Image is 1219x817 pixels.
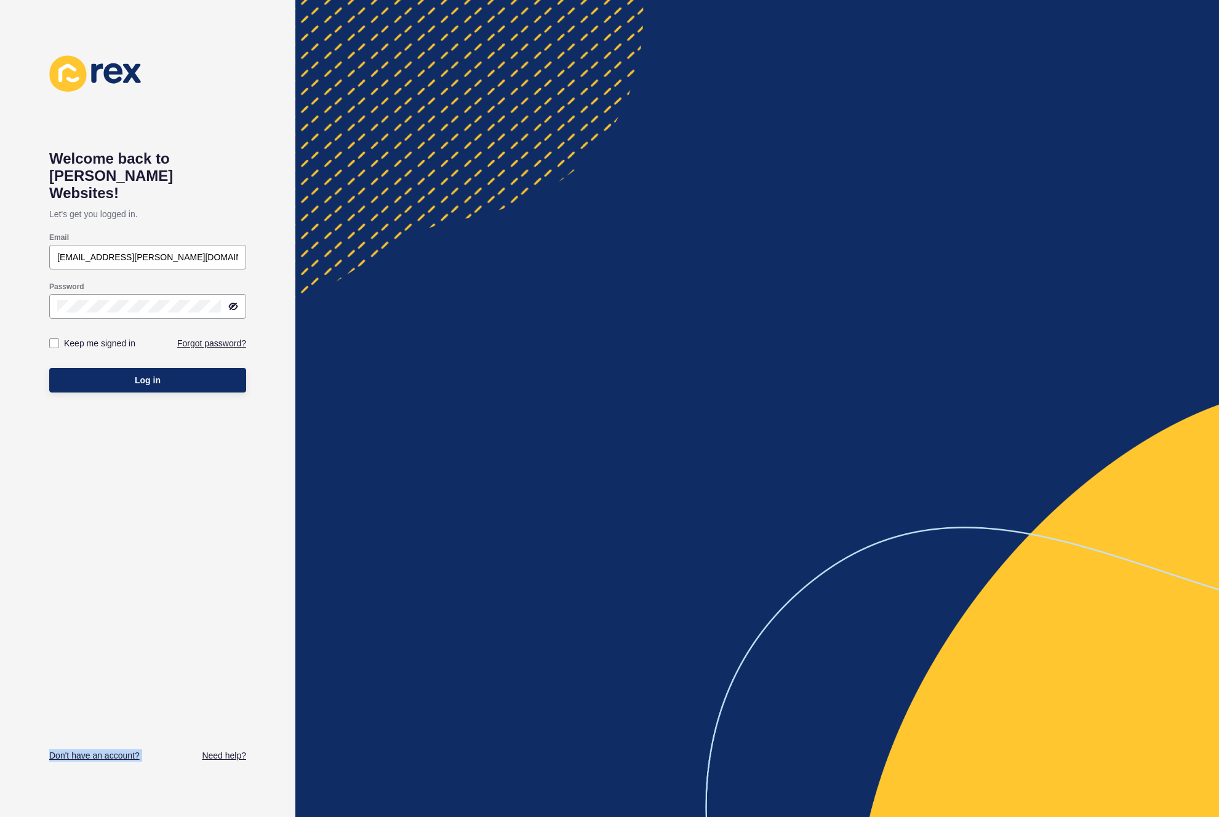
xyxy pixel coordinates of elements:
[57,251,238,263] input: e.g. name@company.com
[49,282,84,292] label: Password
[135,374,161,386] span: Log in
[49,749,140,762] a: Don't have an account?
[49,233,69,242] label: Email
[49,150,246,202] h1: Welcome back to [PERSON_NAME] Websites!
[64,337,135,349] label: Keep me signed in
[202,749,246,762] a: Need help?
[49,202,246,226] p: Let's get you logged in.
[49,368,246,393] button: Log in
[177,337,246,349] a: Forgot password?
